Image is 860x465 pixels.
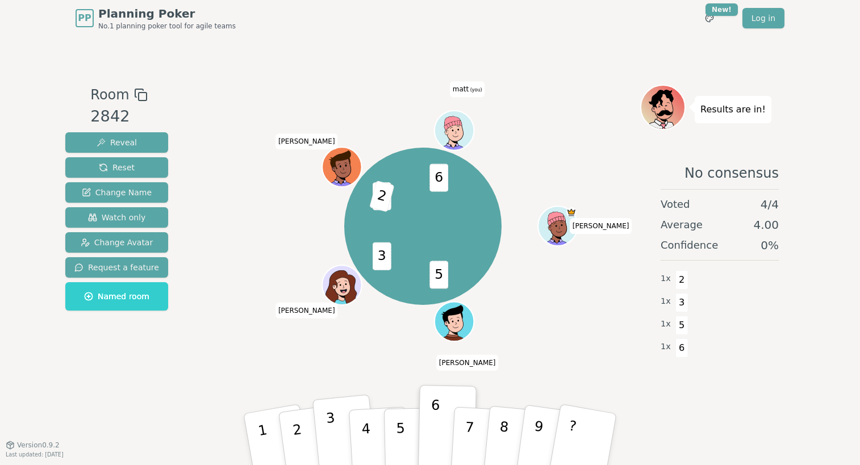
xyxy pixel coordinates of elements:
[429,164,448,191] span: 6
[90,105,147,128] div: 2842
[675,270,688,290] span: 2
[369,181,394,212] span: 2
[6,451,64,458] span: Last updated: [DATE]
[17,441,60,450] span: Version 0.9.2
[97,137,137,148] span: Reveal
[661,295,671,308] span: 1 x
[275,134,338,150] span: Click to change your name
[373,242,391,270] span: 3
[65,132,168,153] button: Reveal
[99,162,135,173] span: Reset
[81,237,153,248] span: Change Avatar
[661,196,690,212] span: Voted
[98,6,236,22] span: Planning Poker
[82,187,152,198] span: Change Name
[78,11,91,25] span: PP
[469,88,482,93] span: (you)
[65,232,168,253] button: Change Avatar
[74,262,159,273] span: Request a feature
[661,341,671,353] span: 1 x
[566,208,576,217] span: Naomi is the host
[65,207,168,228] button: Watch only
[436,112,473,149] button: Click to change your avatar
[275,303,338,319] span: Click to change your name
[661,318,671,330] span: 1 x
[700,102,766,118] p: Results are in!
[705,3,738,16] div: New!
[429,261,448,288] span: 5
[450,82,485,98] span: Click to change your name
[761,196,779,212] span: 4 / 4
[90,85,129,105] span: Room
[761,237,779,253] span: 0 %
[84,291,149,302] span: Named room
[65,182,168,203] button: Change Name
[684,164,779,182] span: No consensus
[675,293,688,312] span: 3
[742,8,784,28] a: Log in
[570,218,632,234] span: Click to change your name
[753,217,779,233] span: 4.00
[675,338,688,358] span: 6
[661,217,703,233] span: Average
[675,316,688,335] span: 5
[88,212,146,223] span: Watch only
[65,257,168,278] button: Request a feature
[65,282,168,311] button: Named room
[6,441,60,450] button: Version0.9.2
[436,355,499,371] span: Click to change your name
[65,157,168,178] button: Reset
[661,273,671,285] span: 1 x
[76,6,236,31] a: PPPlanning PokerNo.1 planning poker tool for agile teams
[661,237,718,253] span: Confidence
[699,8,720,28] button: New!
[430,397,440,458] p: 6
[98,22,236,31] span: No.1 planning poker tool for agile teams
